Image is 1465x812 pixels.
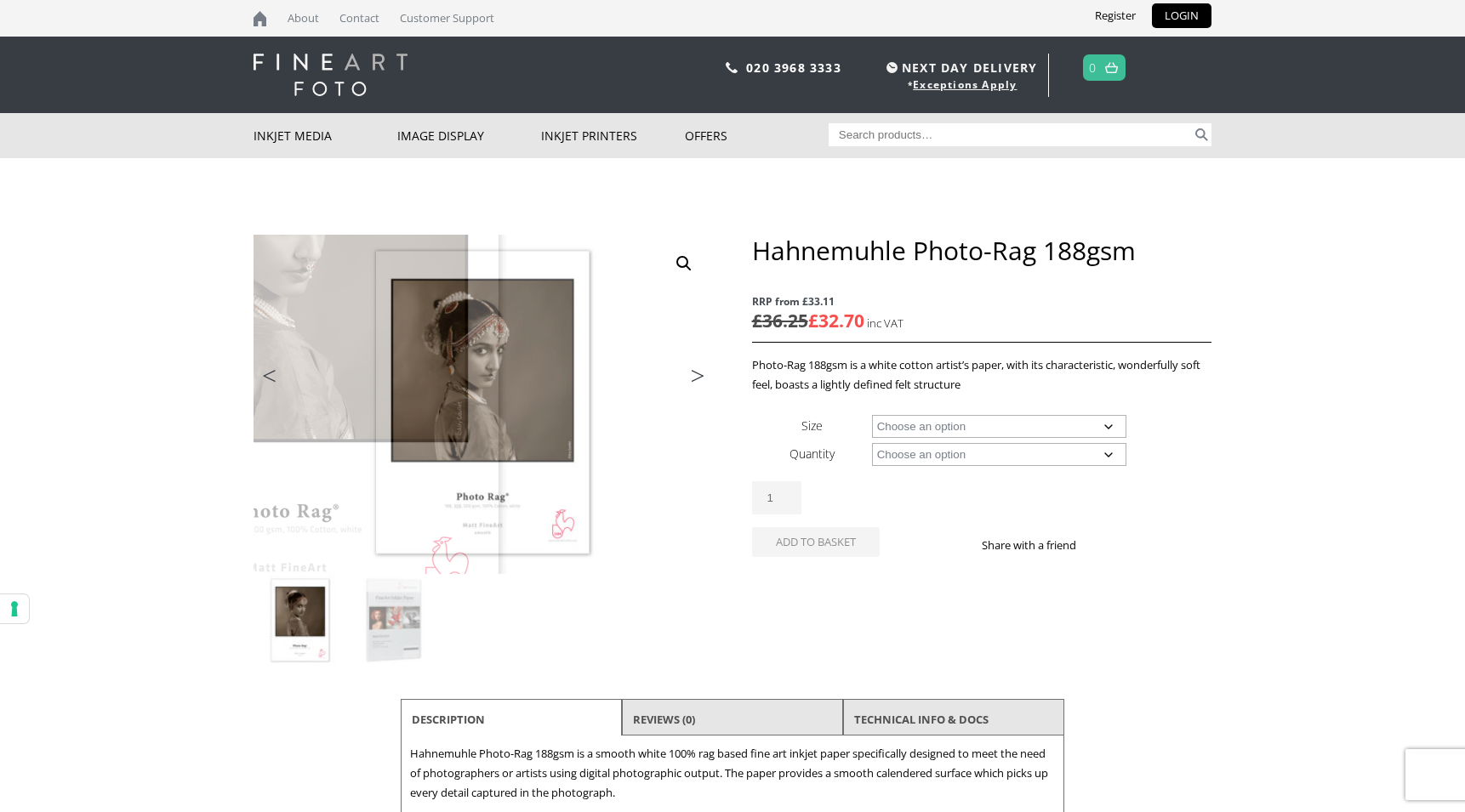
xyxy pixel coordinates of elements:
a: Register [1082,3,1149,28]
img: basket.svg [1105,62,1118,73]
a: Exceptions Apply [913,77,1017,92]
img: time.svg [886,62,898,73]
span: £ [752,309,762,332]
a: TECHNICAL INFO & DOCS [854,704,989,735]
a: Image Display [397,113,541,158]
p: Photo-Rag 188gsm is a white cotton artist’s paper, with its characteristic, wonderfully soft feel... [752,355,1211,395]
bdi: 32.70 [808,309,864,332]
p: Share with a friend [982,536,1097,555]
button: Add to basket [752,527,880,557]
input: Product quantity [752,481,801,514]
h1: Hahnemuhle Photo-Rag 188gsm [752,235,1211,266]
label: Quantity [790,446,835,462]
a: Inkjet Media [254,113,397,158]
button: Search [1192,123,1211,146]
p: Hahnemuhle Photo-Rag 188gsm is a smooth white 100% rag based fine art inkjet paper specifically d... [410,744,1055,803]
img: logo-white.svg [254,54,408,96]
input: Search products… [829,123,1193,146]
label: Size [801,417,823,434]
a: 020 3968 3333 [746,60,841,76]
img: facebook sharing button [1097,538,1110,552]
span: NEXT DAY DELIVERY [882,58,1037,77]
a: 0 [1089,55,1097,80]
span: £ [808,309,818,332]
a: Reviews (0) [633,704,695,735]
img: Hahnemuhle Photo-Rag 188gsm [254,575,346,667]
bdi: 36.25 [752,309,808,332]
a: Offers [685,113,829,158]
a: Description [412,704,485,735]
a: LOGIN [1152,3,1211,28]
a: Inkjet Printers [541,113,685,158]
img: twitter sharing button [1117,538,1131,552]
a: View full-screen image gallery [669,248,699,279]
img: phone.svg [726,62,738,73]
img: email sharing button [1137,538,1151,552]
img: Hahnemuhle Photo-Rag 188gsm - Image 2 [348,575,440,667]
span: RRP from £33.11 [752,292,1211,311]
